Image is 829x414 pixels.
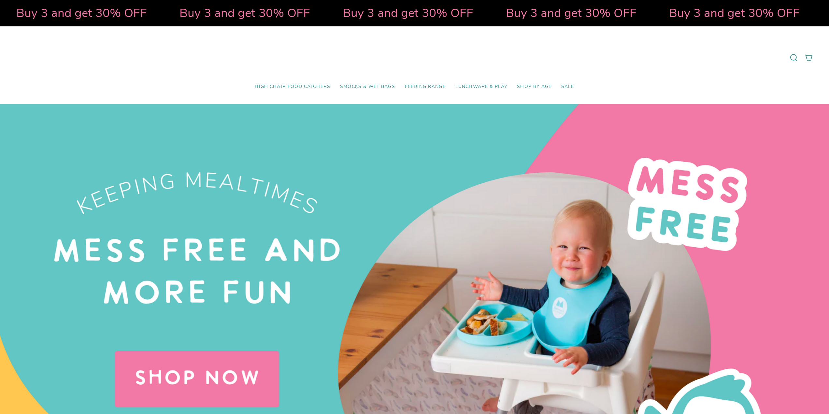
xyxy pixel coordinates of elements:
[561,84,574,90] span: SALE
[250,79,335,94] a: High Chair Food Catchers
[512,79,556,94] a: Shop by Age
[335,79,400,94] a: Smocks & Wet Bags
[450,79,512,94] a: Lunchware & Play
[405,84,446,90] span: Feeding Range
[517,84,551,90] span: Shop by Age
[455,84,507,90] span: Lunchware & Play
[340,84,395,90] span: Smocks & Wet Bags
[475,5,606,21] strong: Buy 3 and get 30% OFF
[312,5,442,21] strong: Buy 3 and get 30% OFF
[358,36,471,79] a: Mumma’s Little Helpers
[400,79,450,94] a: Feeding Range
[556,79,579,94] a: SALE
[149,5,279,21] strong: Buy 3 and get 30% OFF
[638,5,769,21] strong: Buy 3 and get 30% OFF
[255,84,330,90] span: High Chair Food Catchers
